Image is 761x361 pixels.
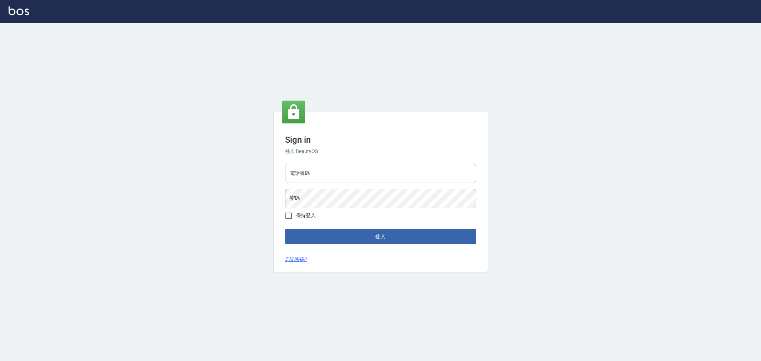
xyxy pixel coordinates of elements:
[296,212,316,219] span: 保持登入
[285,256,308,263] a: 忘記密碼?
[285,135,476,145] h3: Sign in
[9,6,29,15] img: Logo
[285,148,476,155] h6: 登入 BeautyOS
[285,229,476,244] button: 登入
